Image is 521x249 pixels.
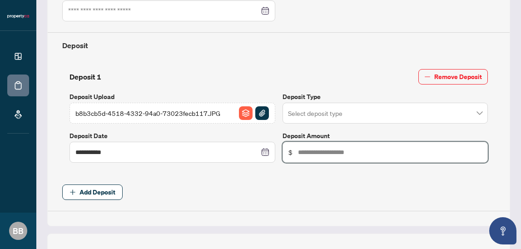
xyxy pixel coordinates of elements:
button: Remove Deposit [418,69,488,85]
button: Open asap [489,217,516,244]
label: Deposit Upload [69,92,275,102]
span: minus [424,74,431,80]
h4: Deposit [62,40,495,51]
img: File Archive [239,106,253,120]
span: b8b3cb5d-4518-4332-94a0-73023fecb117.JPG [75,108,220,118]
span: b8b3cb5d-4518-4332-94a0-73023fecb117.JPGFile ArchiveFile Attachement [69,103,275,124]
label: Deposit Date [69,131,275,141]
img: logo [7,14,29,19]
span: BB [13,224,24,237]
button: File Archive [238,106,253,120]
span: $ [288,147,293,157]
span: plus [69,189,76,195]
span: Add Deposit [79,185,115,199]
span: Remove Deposit [434,70,482,84]
label: Deposit Type [283,92,488,102]
label: Deposit Amount [283,131,488,141]
h4: Deposit 1 [69,71,101,82]
button: Add Deposit [62,184,123,200]
img: File Attachement [255,106,269,120]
